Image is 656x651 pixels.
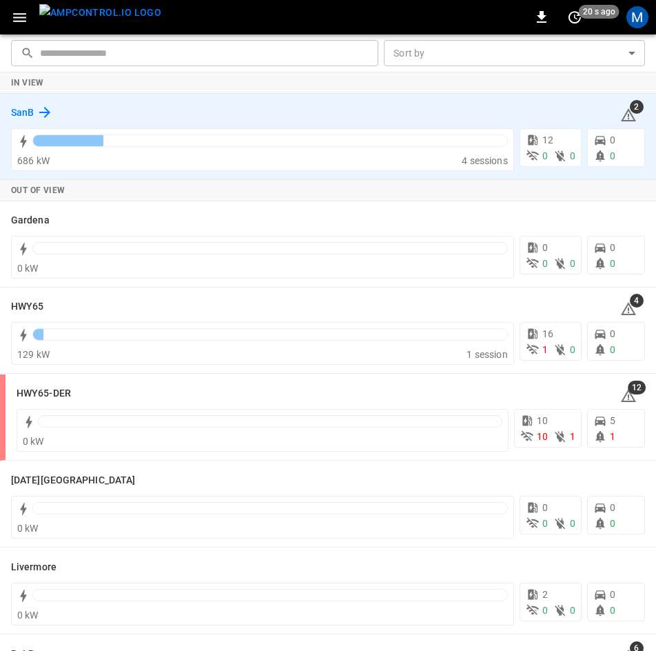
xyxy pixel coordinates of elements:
[610,150,615,161] span: 0
[570,344,575,355] span: 0
[610,502,615,513] span: 0
[610,605,615,616] span: 0
[17,263,39,274] span: 0 kW
[610,328,615,339] span: 0
[542,242,548,253] span: 0
[570,258,575,269] span: 0
[579,5,619,19] span: 20 s ago
[542,605,548,616] span: 0
[610,589,615,600] span: 0
[537,415,548,426] span: 10
[467,349,507,360] span: 1 session
[11,106,34,121] h6: SanB
[628,381,646,394] span: 12
[542,502,548,513] span: 0
[610,242,615,253] span: 0
[564,6,586,28] button: set refresh interval
[630,100,644,114] span: 2
[570,518,575,529] span: 0
[570,150,575,161] span: 0
[542,134,553,146] span: 12
[542,518,548,529] span: 0
[11,78,44,88] strong: In View
[610,134,615,146] span: 0
[610,344,615,355] span: 0
[570,605,575,616] span: 0
[610,415,615,426] span: 5
[610,258,615,269] span: 0
[630,294,644,308] span: 4
[17,523,39,534] span: 0 kW
[542,589,548,600] span: 2
[626,6,648,28] div: profile-icon
[570,431,575,442] span: 1
[11,299,44,314] h6: HWY65
[17,349,50,360] span: 129 kW
[17,155,50,166] span: 686 kW
[39,4,161,21] img: ampcontrol.io logo
[17,610,39,621] span: 0 kW
[11,473,135,488] h6: Karma Center
[542,328,553,339] span: 16
[17,386,71,401] h6: HWY65-DER
[542,258,548,269] span: 0
[542,344,548,355] span: 1
[11,186,65,195] strong: Out of View
[11,560,57,575] h6: Livermore
[462,155,508,166] span: 4 sessions
[610,431,615,442] span: 1
[537,431,548,442] span: 10
[11,213,50,228] h6: Gardena
[542,150,548,161] span: 0
[610,518,615,529] span: 0
[23,436,44,447] span: 0 kW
